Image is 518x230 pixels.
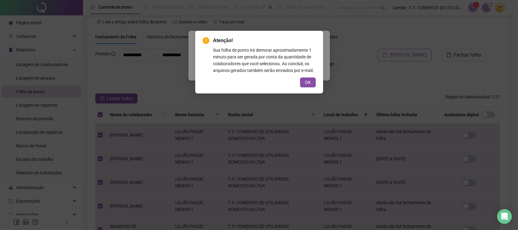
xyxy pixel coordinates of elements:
span: Atenção! [213,37,316,44]
span: OK [305,79,311,86]
button: OK [300,77,316,87]
div: Sua folha de ponto irá demorar aproximadamente 1 minuto para ser gerada por conta da quantidade d... [213,47,316,74]
div: Open Intercom Messenger [497,209,512,224]
span: exclamation-circle [203,37,209,44]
